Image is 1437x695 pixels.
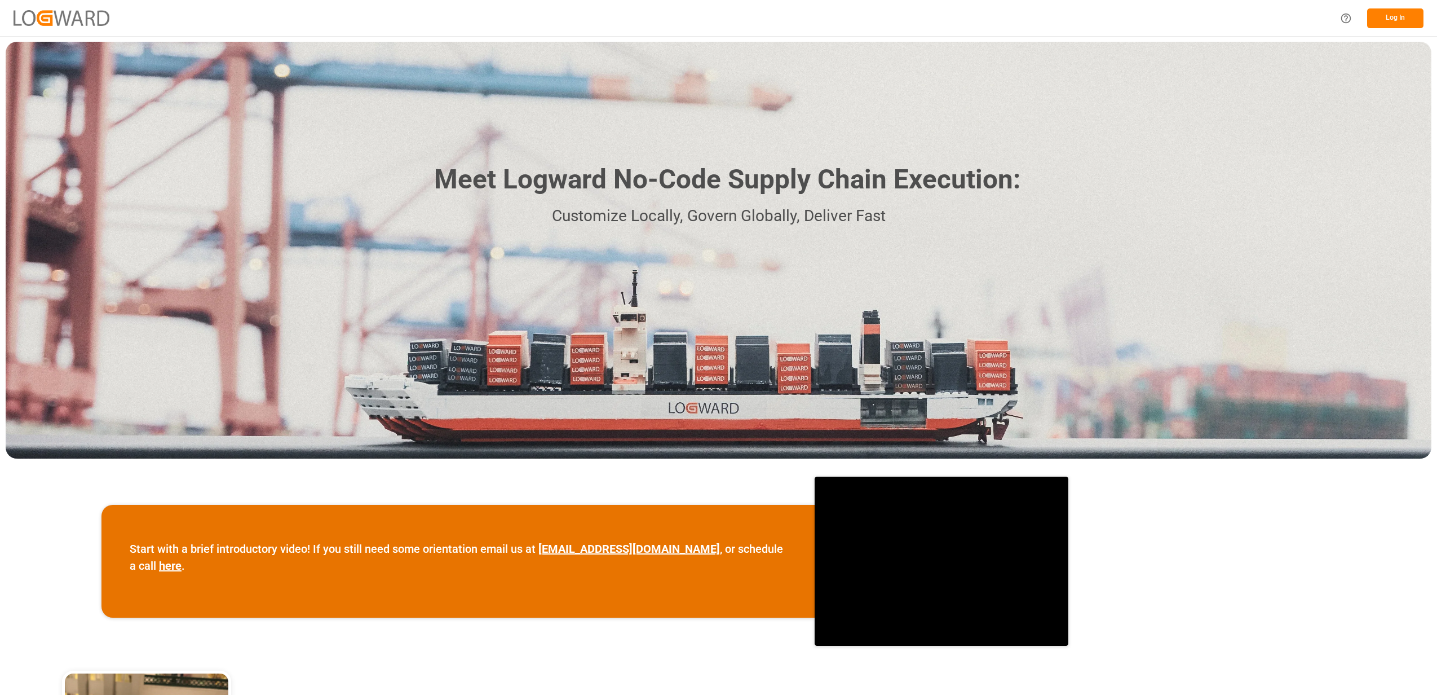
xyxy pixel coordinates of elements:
p: Customize Locally, Govern Globally, Deliver Fast [417,204,1020,229]
button: Log In [1367,8,1423,28]
h1: Meet Logward No-Code Supply Chain Execution: [434,160,1020,200]
a: [EMAIL_ADDRESS][DOMAIN_NAME] [538,542,720,556]
button: Help Center [1333,6,1359,31]
p: Start with a brief introductory video! If you still need some orientation email us at , or schedu... [130,540,786,574]
a: here [159,559,182,573]
img: Logward_new_orange.png [14,10,109,25]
